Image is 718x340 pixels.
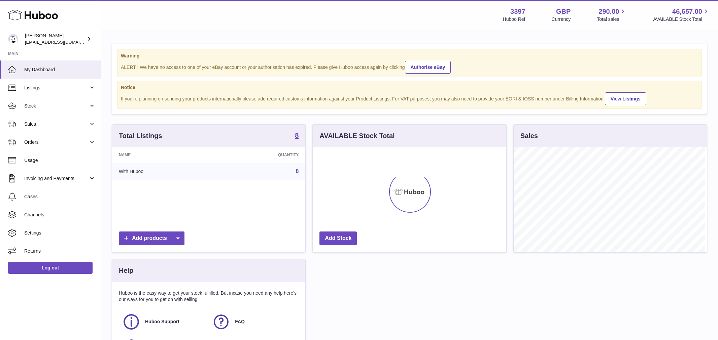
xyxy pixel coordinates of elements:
strong: GBP [556,7,571,16]
span: Channels [24,212,96,218]
span: Returns [24,248,96,254]
a: Huboo Support [122,313,205,331]
div: Currency [552,16,571,23]
span: Orders [24,139,89,145]
span: FAQ [235,318,245,325]
span: 290.00 [599,7,619,16]
a: Authorise eBay [405,61,451,74]
a: FAQ [212,313,295,331]
h3: AVAILABLE Stock Total [319,131,395,140]
div: Huboo Ref [503,16,525,23]
p: Huboo is the easy way to get your stock fulfilled. But incase you need any help here's our ways f... [119,290,299,303]
h3: Total Listings [119,131,162,140]
span: Sales [24,121,89,127]
span: Listings [24,85,89,91]
span: Invoicing and Payments [24,175,89,182]
div: [PERSON_NAME] [25,33,86,45]
span: Total sales [597,16,627,23]
span: Settings [24,230,96,236]
span: Usage [24,157,96,164]
a: Add Stock [319,231,357,245]
strong: 8 [295,132,299,139]
th: Name [112,147,214,163]
img: sales@canchema.com [8,34,18,44]
a: Add products [119,231,184,245]
a: 8 [296,168,299,174]
td: With Huboo [112,163,214,180]
a: 8 [295,132,299,140]
span: [EMAIL_ADDRESS][DOMAIN_NAME] [25,39,99,45]
a: View Listings [605,92,646,105]
a: Log out [8,262,93,274]
span: Cases [24,194,96,200]
div: If you're planning on sending your products internationally please add required customs informati... [121,91,698,105]
th: Quantity [214,147,305,163]
a: 290.00 Total sales [597,7,627,23]
a: 46,657.00 AVAILABLE Stock Total [653,7,710,23]
strong: 3397 [510,7,525,16]
h3: Help [119,266,133,275]
span: Stock [24,103,89,109]
strong: Warning [121,53,698,59]
h3: Sales [520,131,538,140]
strong: Notice [121,84,698,91]
span: Huboo Support [145,318,179,325]
span: My Dashboard [24,67,96,73]
span: AVAILABLE Stock Total [653,16,710,23]
span: 46,657.00 [672,7,702,16]
div: ALERT : We have no access to one of your eBay account or your authorisation has expired. Please g... [121,60,698,74]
